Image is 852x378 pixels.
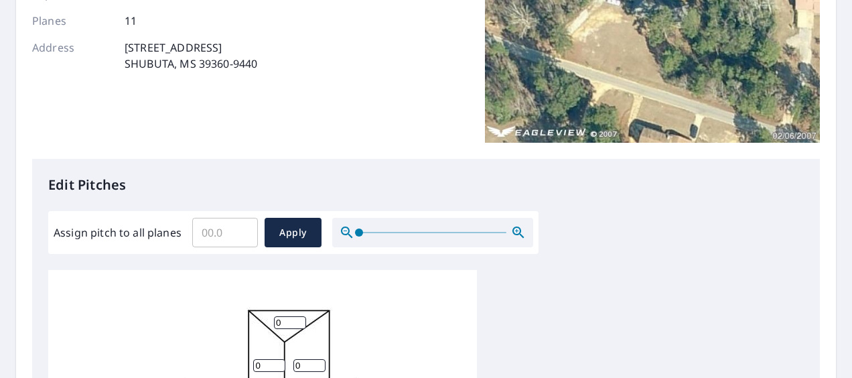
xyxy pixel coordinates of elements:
span: Apply [275,225,311,241]
p: Edit Pitches [48,175,804,195]
p: Address [32,40,113,72]
p: 11 [125,13,137,29]
p: Planes [32,13,113,29]
button: Apply [265,218,322,247]
input: 00.0 [192,214,258,251]
p: [STREET_ADDRESS] SHUBUTA, MS 39360-9440 [125,40,257,72]
label: Assign pitch to all planes [54,225,182,241]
